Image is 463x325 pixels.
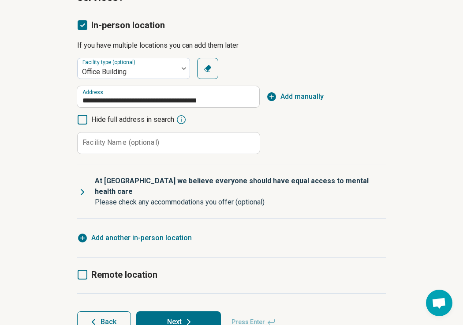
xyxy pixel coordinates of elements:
[77,165,386,218] summary: At [GEOGRAPHIC_DATA] we believe everyone should have equal access to mental health carePlease che...
[95,176,379,197] p: At [GEOGRAPHIC_DATA] we believe everyone should have equal access to mental health care
[77,233,192,243] button: Add another in-person location
[426,290,452,316] div: Open chat
[77,40,386,51] p: If you have multiple locations you can add them later
[91,269,157,280] span: Remote location
[280,91,324,102] span: Add manually
[82,139,159,146] label: Facility Name (optional)
[91,20,165,30] span: In-person location
[82,90,103,95] label: Address
[82,60,137,66] label: Facility type (optional)
[95,197,379,208] p: Please check any accommodations you offer (optional)
[91,114,174,125] span: Hide full address in search
[91,233,192,243] span: Add another in-person location
[266,91,324,102] button: Add manually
